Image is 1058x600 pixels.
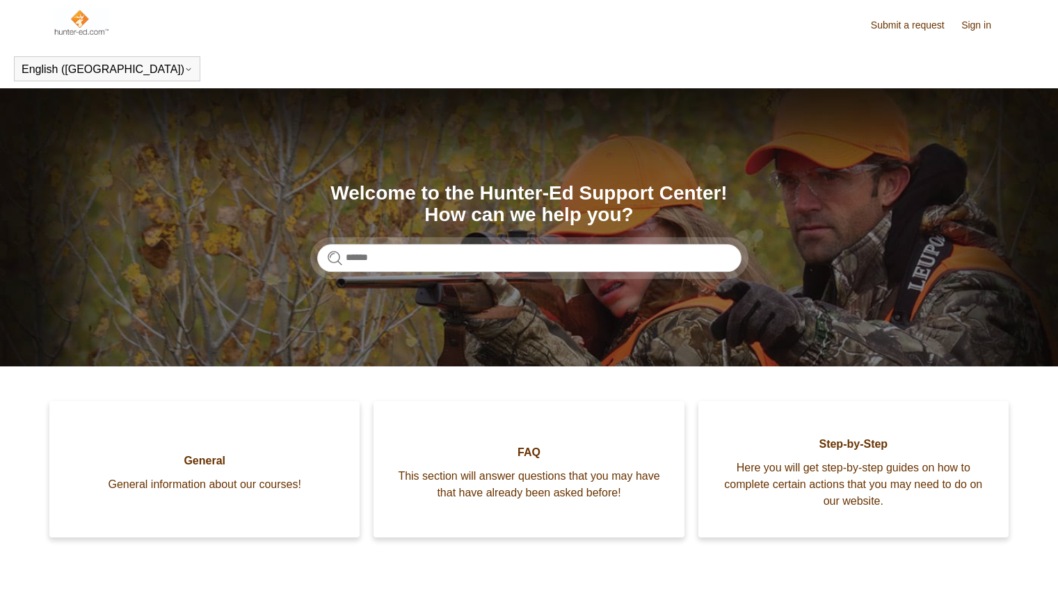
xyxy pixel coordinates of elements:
[317,183,742,226] h1: Welcome to the Hunter-Ed Support Center! How can we help you?
[394,468,663,501] span: This section will answer questions that you may have that have already been asked before!
[698,401,1009,537] a: Step-by-Step Here you will get step-by-step guides on how to complete certain actions that you ma...
[49,401,360,537] a: General General information about our courses!
[70,476,339,493] span: General information about our courses!
[719,460,988,510] span: Here you will get step-by-step guides on how to complete certain actions that you may need to do ...
[53,8,109,36] img: Hunter-Ed Help Center home page
[70,453,339,469] span: General
[22,63,193,76] button: English ([GEOGRAPHIC_DATA])
[719,436,988,453] span: Step-by-Step
[374,401,684,537] a: FAQ This section will answer questions that you may have that have already been asked before!
[317,244,742,272] input: Search
[394,444,663,461] span: FAQ
[961,18,1005,33] a: Sign in
[871,18,959,33] a: Submit a request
